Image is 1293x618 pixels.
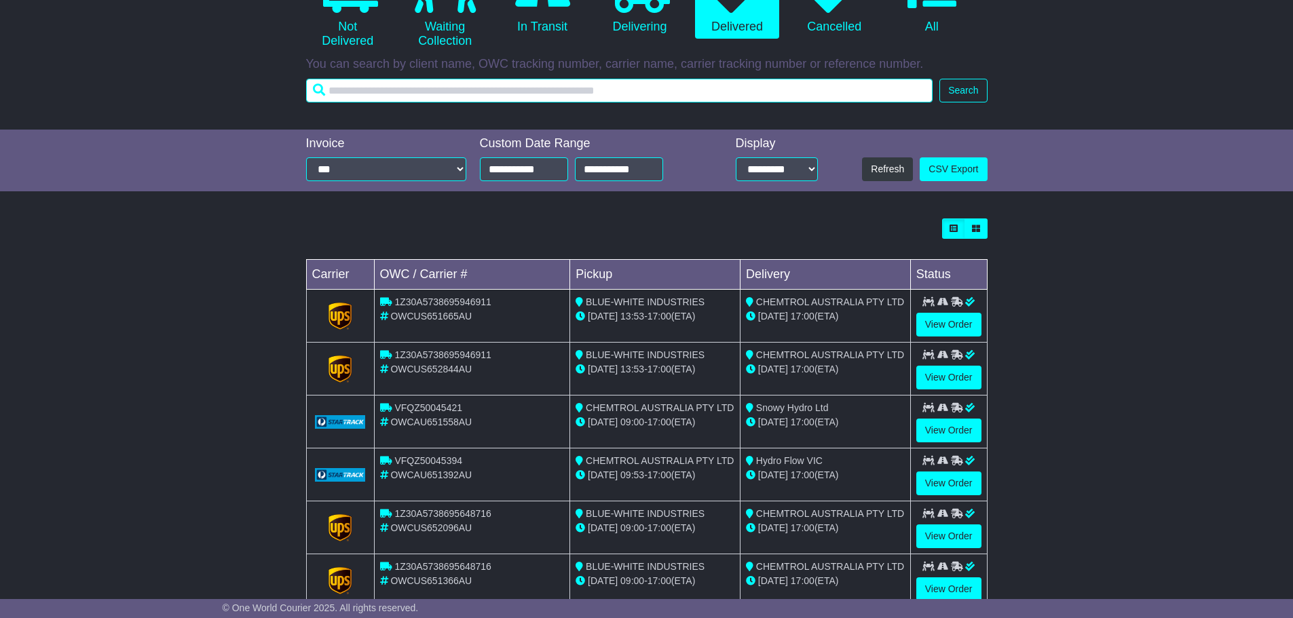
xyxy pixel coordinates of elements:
[746,521,905,535] div: (ETA)
[390,364,472,374] span: OWCUS652844AU
[394,508,491,519] span: 1Z30A5738695648716
[916,524,981,548] a: View Order
[586,402,734,413] span: CHEMTROL AUSTRALIA PTY LTD
[740,260,910,290] td: Delivery
[791,364,814,374] span: 17:00
[586,561,705,572] span: BLUE-WHITE INDUSTRIES
[920,157,987,181] a: CSV Export
[648,522,671,533] span: 17:00
[746,415,905,429] div: (ETA)
[648,311,671,322] span: 17:00
[576,468,734,482] div: - (ETA)
[791,522,814,533] span: 17:00
[586,455,734,466] span: CHEMTROL AUSTRALIA PTY LTD
[791,417,814,427] span: 17:00
[756,455,823,466] span: Hydro Flow VIC
[648,364,671,374] span: 17:00
[746,362,905,376] div: (ETA)
[791,469,814,480] span: 17:00
[758,575,788,586] span: [DATE]
[588,522,618,533] span: [DATE]
[648,469,671,480] span: 17:00
[746,574,905,588] div: (ETA)
[791,311,814,322] span: 17:00
[315,468,366,482] img: GetCarrierServiceLogo
[329,303,352,330] img: GetCarrierServiceLogo
[916,313,981,336] a: View Order
[329,567,352,594] img: GetCarrierServiceLogo
[394,455,462,466] span: VFQZ50045394
[648,575,671,586] span: 17:00
[588,469,618,480] span: [DATE]
[586,296,705,307] span: BLUE-WHITE INDUSTRIES
[916,577,981,601] a: View Order
[576,521,734,535] div: - (ETA)
[588,311,618,322] span: [DATE]
[916,366,981,389] a: View Order
[620,311,644,322] span: 13:53
[390,575,472,586] span: OWCUS651366AU
[306,260,374,290] td: Carrier
[394,296,491,307] span: 1Z30A5738695946911
[916,471,981,495] a: View Order
[756,402,829,413] span: Snowy Hydro Ltd
[390,522,472,533] span: OWCUS652096AU
[746,309,905,324] div: (ETA)
[620,364,644,374] span: 13:53
[758,522,788,533] span: [DATE]
[939,79,987,102] button: Search
[576,574,734,588] div: - (ETA)
[390,417,472,427] span: OWCAU651558AU
[570,260,741,290] td: Pickup
[374,260,570,290] td: OWC / Carrier #
[758,417,788,427] span: [DATE]
[862,157,913,181] button: Refresh
[588,417,618,427] span: [DATE]
[746,468,905,482] div: (ETA)
[916,419,981,442] a: View Order
[620,575,644,586] span: 09:00
[758,364,788,374] span: [DATE]
[394,561,491,572] span: 1Z30A5738695648716
[756,561,904,572] span: CHEMTROL AUSTRALIA PTY LTD
[791,575,814,586] span: 17:00
[736,136,818,151] div: Display
[620,417,644,427] span: 09:00
[394,349,491,360] span: 1Z30A5738695946911
[586,349,705,360] span: BLUE-WHITE INDUSTRIES
[588,364,618,374] span: [DATE]
[390,311,472,322] span: OWCUS651665AU
[394,402,462,413] span: VFQZ50045421
[576,362,734,376] div: - (ETA)
[758,469,788,480] span: [DATE]
[306,136,466,151] div: Invoice
[758,311,788,322] span: [DATE]
[576,415,734,429] div: - (ETA)
[620,522,644,533] span: 09:00
[306,57,988,72] p: You can search by client name, OWC tracking number, carrier name, carrier tracking number or refe...
[576,309,734,324] div: - (ETA)
[756,349,904,360] span: CHEMTROL AUSTRALIA PTY LTD
[390,469,472,480] span: OWCAU651392AU
[648,417,671,427] span: 17:00
[329,355,352,383] img: GetCarrierServiceLogo
[586,508,705,519] span: BLUE-WHITE INDUSTRIES
[315,415,366,429] img: GetCarrierServiceLogo
[480,136,698,151] div: Custom Date Range
[588,575,618,586] span: [DATE]
[910,260,987,290] td: Status
[223,602,419,613] span: © One World Courier 2025. All rights reserved.
[620,469,644,480] span: 09:53
[756,296,904,307] span: CHEMTROL AUSTRALIA PTY LTD
[329,514,352,541] img: GetCarrierServiceLogo
[756,508,904,519] span: CHEMTROL AUSTRALIA PTY LTD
